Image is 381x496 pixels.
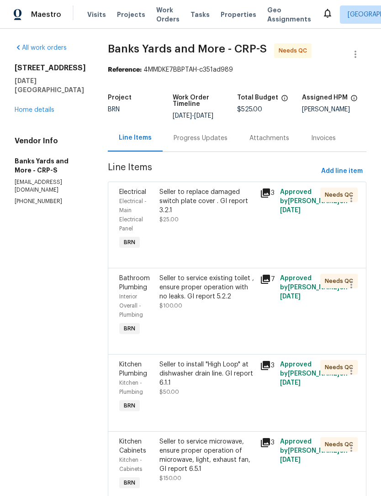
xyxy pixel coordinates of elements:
[237,94,278,101] h5: Total Budget
[350,94,358,106] span: The hpm assigned to this work order.
[15,63,86,73] h2: [STREET_ADDRESS]
[119,439,146,454] span: Kitchen Cabinets
[260,360,275,371] div: 3
[15,136,86,146] h4: Vendor Info
[15,198,86,205] p: [PHONE_NUMBER]
[260,274,275,285] div: 7
[119,133,152,142] div: Line Items
[119,198,147,231] span: Electrical - Main Electrical Panel
[173,113,192,119] span: [DATE]
[120,478,139,487] span: BRN
[31,10,61,19] span: Maestro
[159,188,254,215] div: Seller to replace damaged switch plate cover . GI report 3.2.1
[280,439,348,463] span: Approved by [PERSON_NAME] on
[108,94,132,101] h5: Project
[119,294,143,318] span: Interior Overall - Plumbing
[159,360,254,387] div: Seller to install "High Loop" at dishwasher drain line. GI report 6.1.1
[325,440,357,449] span: Needs QC
[249,134,289,143] div: Attachments
[190,11,210,18] span: Tasks
[108,65,366,74] div: 4MMDKE7BBPTAH-c351ad989
[302,94,348,101] h5: Assigned HPM
[15,76,86,94] h5: [DATE][GEOGRAPHIC_DATA]
[108,163,317,180] span: Line Items
[194,113,213,119] span: [DATE]
[302,106,367,113] div: [PERSON_NAME]
[119,275,150,291] span: Bathroom Plumbing
[325,277,357,286] span: Needs QC
[159,303,182,308] span: $100.00
[173,113,213,119] span: -
[260,437,275,448] div: 3
[108,67,142,73] b: Reference:
[260,188,275,198] div: 3
[237,106,262,113] span: $525.00
[280,189,348,214] span: Approved by [PERSON_NAME] on
[108,43,267,54] span: Banks Yards and More - CRP-S
[280,293,301,300] span: [DATE]
[156,5,180,24] span: Work Orders
[267,5,311,24] span: Geo Assignments
[281,94,288,106] span: The total cost of line items that have been proposed by Opendoor. This sum includes line items th...
[159,437,254,474] div: Seller to service microwave, ensure proper operation of microwave, light, exhaust fan, GI report ...
[87,10,106,19] span: Visits
[15,107,54,113] a: Home details
[325,190,357,199] span: Needs QC
[15,157,86,175] h5: Banks Yards and More - CRP-S
[311,134,336,143] div: Invoices
[325,363,357,372] span: Needs QC
[159,475,181,481] span: $150.00
[321,166,363,177] span: Add line item
[159,389,179,395] span: $50.00
[173,94,238,107] h5: Work Order Timeline
[108,106,120,113] span: BRN
[120,238,139,247] span: BRN
[174,134,228,143] div: Progress Updates
[119,189,146,195] span: Electrical
[159,274,254,301] div: Seller to service existing toilet , ensure proper operation with no leaks. GI report 5.2.2
[280,275,348,300] span: Approved by [PERSON_NAME] on
[15,45,67,51] a: All work orders
[280,207,301,214] span: [DATE]
[117,10,145,19] span: Projects
[119,361,147,377] span: Kitchen Plumbing
[119,380,143,395] span: Kitchen - Plumbing
[280,380,301,386] span: [DATE]
[280,457,301,463] span: [DATE]
[159,217,179,222] span: $25.00
[280,361,348,386] span: Approved by [PERSON_NAME] on
[279,46,311,55] span: Needs QC
[221,10,256,19] span: Properties
[120,324,139,333] span: BRN
[119,457,142,472] span: Kitchen - Cabinets
[317,163,366,180] button: Add line item
[15,178,86,194] p: [EMAIL_ADDRESS][DOMAIN_NAME]
[120,401,139,410] span: BRN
